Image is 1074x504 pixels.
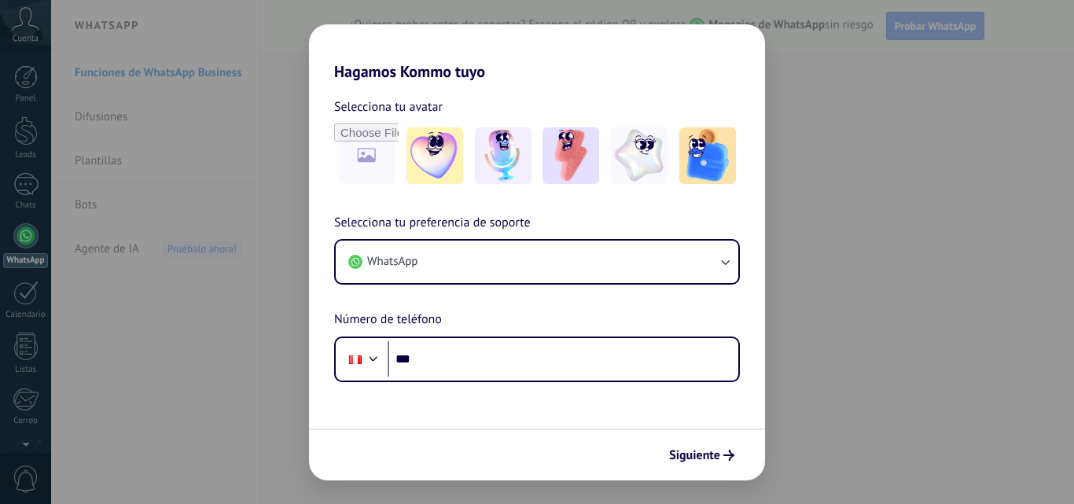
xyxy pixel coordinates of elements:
[543,127,599,184] img: -3.jpeg
[679,127,736,184] img: -5.jpeg
[611,127,668,184] img: -4.jpeg
[334,213,531,234] span: Selecciona tu preferencia de soporte
[475,127,531,184] img: -2.jpeg
[367,254,417,270] span: WhatsApp
[334,97,443,117] span: Selecciona tu avatar
[309,24,765,81] h2: Hagamos Kommo tuyo
[336,241,738,283] button: WhatsApp
[340,343,370,376] div: Peru: + 51
[662,442,741,469] button: Siguiente
[669,450,720,461] span: Siguiente
[334,310,442,330] span: Número de teléfono
[406,127,463,184] img: -1.jpeg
